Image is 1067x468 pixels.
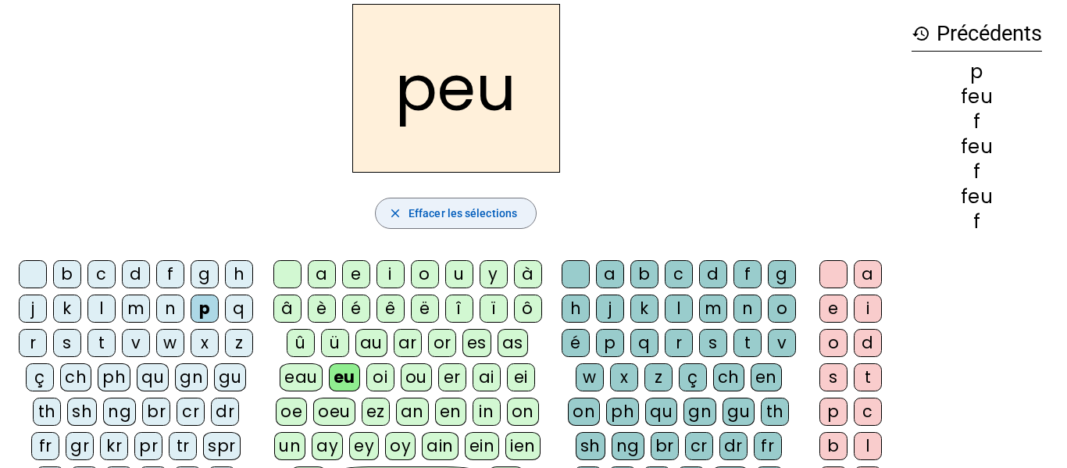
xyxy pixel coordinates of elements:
[169,432,197,460] div: tr
[699,329,727,357] div: s
[137,363,169,391] div: qu
[912,138,1042,156] div: feu
[66,432,94,460] div: gr
[768,260,796,288] div: g
[342,295,370,323] div: é
[665,329,693,357] div: r
[214,363,246,391] div: gu
[308,260,336,288] div: a
[375,198,537,229] button: Effacer les sélections
[480,295,508,323] div: ï
[385,432,416,460] div: oy
[362,398,390,426] div: ez
[912,16,1042,52] h3: Précédents
[733,295,762,323] div: n
[514,295,542,323] div: ô
[276,398,307,426] div: oe
[225,329,253,357] div: z
[203,432,241,460] div: spr
[699,295,727,323] div: m
[19,329,47,357] div: r
[651,432,679,460] div: br
[912,188,1042,206] div: feu
[225,260,253,288] div: h
[754,432,782,460] div: fr
[355,329,387,357] div: au
[312,432,343,460] div: ay
[411,295,439,323] div: ë
[273,295,302,323] div: â
[122,295,150,323] div: m
[665,295,693,323] div: l
[156,329,184,357] div: w
[854,398,882,426] div: c
[630,295,658,323] div: k
[156,260,184,288] div: f
[854,432,882,460] div: l
[819,363,848,391] div: s
[53,329,81,357] div: s
[576,363,604,391] div: w
[122,260,150,288] div: d
[480,260,508,288] div: y
[596,295,624,323] div: j
[473,398,501,426] div: in
[912,88,1042,106] div: feu
[156,295,184,323] div: n
[438,363,466,391] div: er
[122,329,150,357] div: v
[465,432,500,460] div: ein
[761,398,789,426] div: th
[428,329,456,357] div: or
[819,398,848,426] div: p
[134,432,162,460] div: pr
[329,363,360,391] div: eu
[630,260,658,288] div: b
[768,295,796,323] div: o
[60,363,91,391] div: ch
[562,329,590,357] div: é
[514,260,542,288] div: à
[596,260,624,288] div: a
[422,432,459,460] div: ain
[175,363,208,391] div: gn
[349,432,379,460] div: ey
[505,432,541,460] div: ien
[366,363,394,391] div: oi
[100,432,128,460] div: kr
[191,329,219,357] div: x
[719,432,748,460] div: dr
[26,363,54,391] div: ç
[435,398,466,426] div: en
[912,213,1042,231] div: f
[819,432,848,460] div: b
[854,295,882,323] div: i
[854,260,882,288] div: a
[699,260,727,288] div: d
[313,398,355,426] div: oeu
[507,363,535,391] div: ei
[191,260,219,288] div: g
[67,398,97,426] div: sh
[342,260,370,288] div: e
[912,113,1042,131] div: f
[177,398,205,426] div: cr
[87,329,116,357] div: t
[854,363,882,391] div: t
[31,432,59,460] div: fr
[819,295,848,323] div: e
[388,206,402,220] mat-icon: close
[396,398,429,426] div: an
[394,329,422,357] div: ar
[308,295,336,323] div: è
[568,398,600,426] div: on
[576,432,605,460] div: sh
[912,24,930,43] mat-icon: history
[854,329,882,357] div: d
[445,295,473,323] div: î
[733,329,762,357] div: t
[685,432,713,460] div: cr
[98,363,130,391] div: ph
[53,295,81,323] div: k
[612,432,644,460] div: ng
